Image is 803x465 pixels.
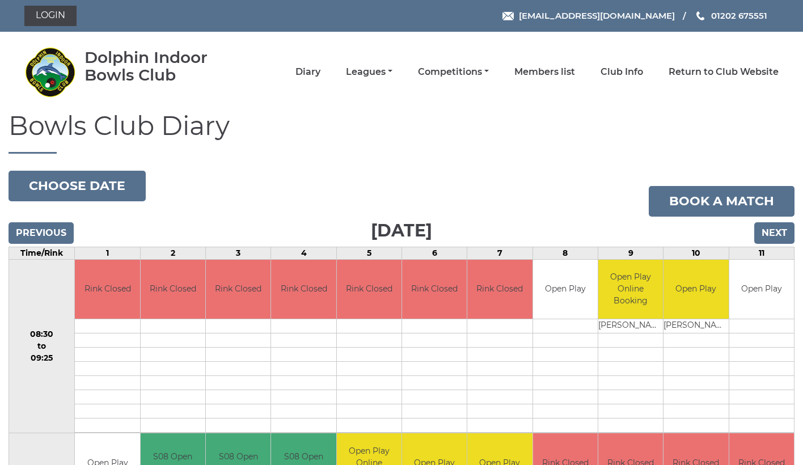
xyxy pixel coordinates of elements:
[695,9,767,22] a: Phone us 01202 675551
[75,260,140,319] td: Rink Closed
[663,260,728,319] td: Open Play
[729,260,794,319] td: Open Play
[141,260,205,319] td: Rink Closed
[754,222,794,244] input: Next
[598,260,663,319] td: Open Play Online Booking
[206,260,271,319] td: Rink Closed
[24,46,75,98] img: Dolphin Indoor Bowls Club
[336,247,401,259] td: 5
[402,260,467,319] td: Rink Closed
[295,66,320,78] a: Diary
[467,260,532,319] td: Rink Closed
[467,247,532,259] td: 7
[669,66,779,78] a: Return to Club Website
[9,222,74,244] input: Previous
[75,247,140,259] td: 1
[514,66,575,78] a: Members list
[649,186,794,217] a: Book a match
[9,259,75,433] td: 08:30 to 09:25
[663,319,728,333] td: [PERSON_NAME]
[24,6,77,26] a: Login
[519,10,675,21] span: [EMAIL_ADDRESS][DOMAIN_NAME]
[418,66,489,78] a: Competitions
[402,247,467,259] td: 6
[729,247,794,259] td: 11
[271,247,336,259] td: 4
[598,247,663,259] td: 9
[9,247,75,259] td: Time/Rink
[663,247,729,259] td: 10
[206,247,271,259] td: 3
[711,10,767,21] span: 01202 675551
[9,171,146,201] button: Choose date
[84,49,240,84] div: Dolphin Indoor Bowls Club
[140,247,205,259] td: 2
[502,12,514,20] img: Email
[9,112,794,154] h1: Bowls Club Diary
[346,66,392,78] a: Leagues
[502,9,675,22] a: Email [EMAIL_ADDRESS][DOMAIN_NAME]
[337,260,401,319] td: Rink Closed
[533,260,598,319] td: Open Play
[696,11,704,20] img: Phone us
[271,260,336,319] td: Rink Closed
[601,66,643,78] a: Club Info
[598,319,663,333] td: [PERSON_NAME]
[532,247,598,259] td: 8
